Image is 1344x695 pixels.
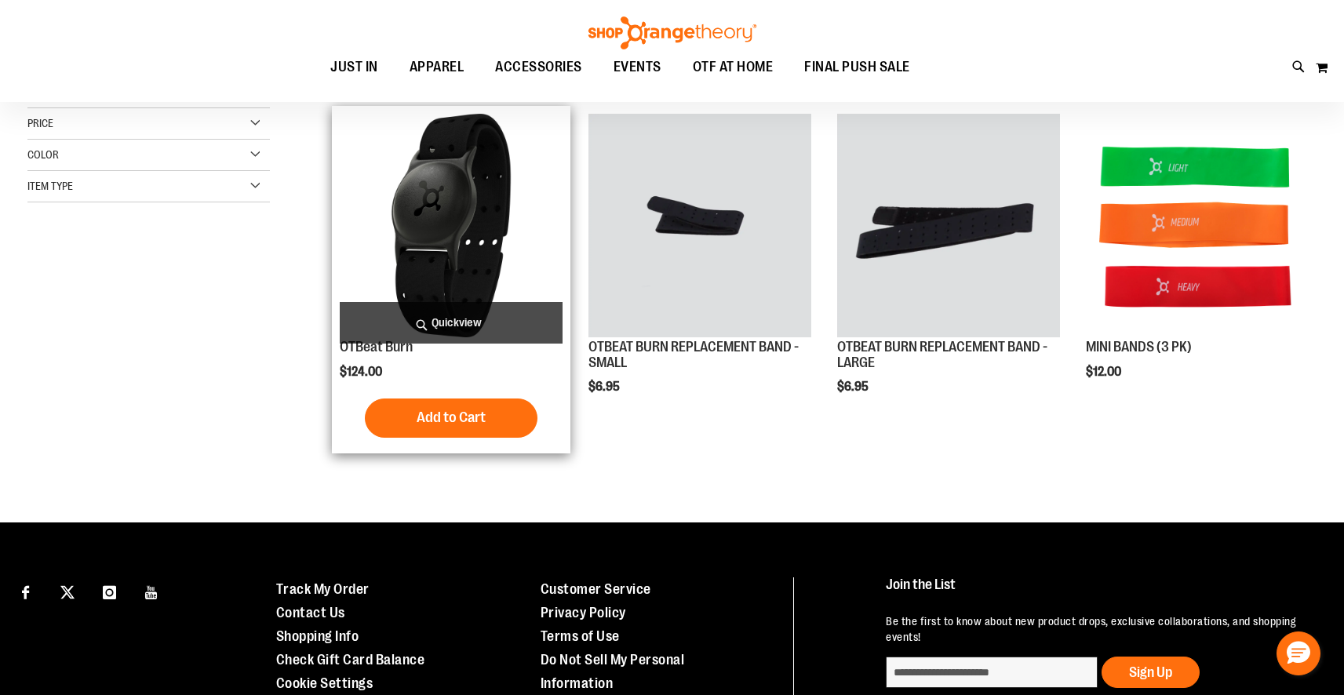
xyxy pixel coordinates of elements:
a: OTBeat Burn [340,339,413,355]
img: Main view of OTBeat Burn 6.0-C [340,114,563,337]
span: Sign Up [1129,664,1172,680]
span: JUST IN [330,49,378,85]
a: EVENTS [598,49,677,86]
a: Quickview [340,302,563,344]
span: Color [27,148,59,161]
a: FINAL PUSH SALE [789,49,926,86]
a: Check Gift Card Balance [276,652,425,668]
div: product [829,106,1068,434]
img: Twitter [60,585,75,599]
span: ACCESSORIES [495,49,582,85]
a: Visit our Youtube page [138,577,166,605]
div: product [581,106,819,434]
span: APPAREL [410,49,464,85]
a: Cookie Settings [276,675,373,691]
button: Sign Up [1102,657,1200,688]
span: FINAL PUSH SALE [804,49,910,85]
a: Track My Order [276,581,370,597]
input: enter email [886,657,1098,688]
span: $12.00 [1086,365,1124,379]
a: Main view of OTBeat Burn 6.0-C [340,114,563,339]
a: APPAREL [394,49,480,86]
a: OTBEAT BURN REPLACEMENT BAND - SMALL [588,339,799,370]
a: OTF AT HOME [677,49,789,85]
a: Terms of Use [541,628,620,644]
a: Do Not Sell My Personal Information [541,652,685,691]
a: ACCESSORIES [479,49,598,86]
button: Hello, have a question? Let’s chat. [1277,631,1320,675]
a: MINI BANDS (3 PK) [1086,114,1309,339]
span: OTF AT HOME [693,49,774,85]
span: $124.00 [340,365,384,379]
a: Visit our Instagram page [96,577,123,605]
span: $6.95 [588,380,622,394]
h4: Join the List [886,577,1310,606]
a: Customer Service [541,581,651,597]
span: $6.95 [837,380,871,394]
a: MINI BANDS (3 PK) [1086,339,1192,355]
a: OTBEAT BURN REPLACEMENT BAND - LARGE [837,114,1060,339]
a: Privacy Policy [541,605,626,620]
a: OTBEAT BURN REPLACEMENT BAND - SMALL [588,114,811,339]
button: Add to Cart [365,398,537,438]
div: product [1078,106,1317,418]
img: OTBEAT BURN REPLACEMENT BAND - LARGE [837,114,1060,337]
img: MINI BANDS (3 PK) [1086,114,1309,337]
a: Shopping Info [276,628,359,644]
span: Item Type [27,180,73,192]
img: Shop Orangetheory [586,16,759,49]
img: OTBEAT BURN REPLACEMENT BAND - SMALL [588,114,811,337]
span: Price [27,117,53,129]
a: OTBEAT BURN REPLACEMENT BAND - LARGE [837,339,1047,370]
p: Be the first to know about new product drops, exclusive collaborations, and shopping events! [886,613,1310,645]
span: EVENTS [614,49,661,85]
a: Visit our Facebook page [12,577,39,605]
span: Add to Cart [417,409,486,426]
a: Visit our X page [54,577,82,605]
a: Contact Us [276,605,345,620]
a: JUST IN [315,49,394,86]
div: product [332,106,570,453]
